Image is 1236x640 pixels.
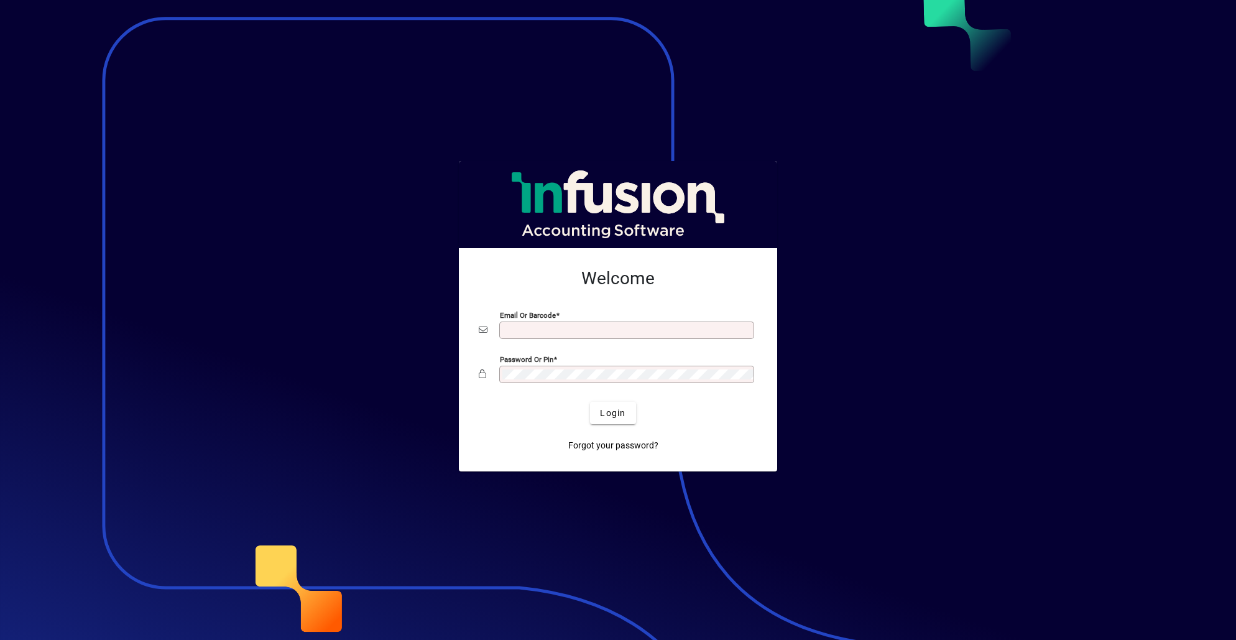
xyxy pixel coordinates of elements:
[479,268,757,289] h2: Welcome
[590,402,635,424] button: Login
[600,407,625,420] span: Login
[563,434,663,457] a: Forgot your password?
[500,311,556,320] mat-label: Email or Barcode
[500,355,553,364] mat-label: Password or Pin
[568,439,658,452] span: Forgot your password?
